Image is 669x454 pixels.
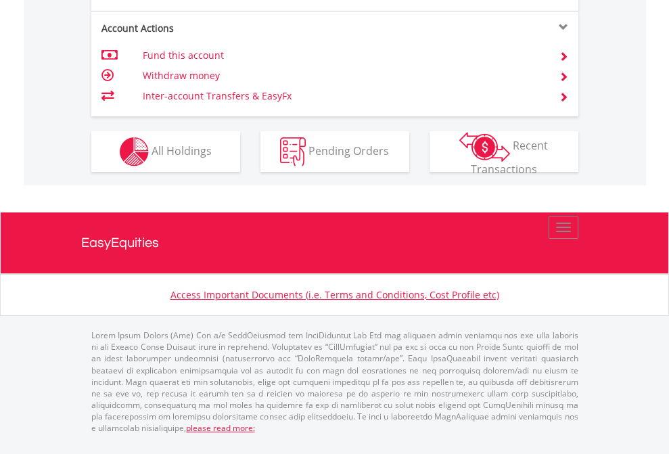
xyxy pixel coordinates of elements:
[170,288,499,301] a: Access Important Documents (i.e. Terms and Conditions, Cost Profile etc)
[152,143,212,158] span: All Holdings
[120,137,149,166] img: holdings-wht.png
[186,422,255,434] a: please read more:
[459,132,510,162] img: transactions-zar-wht.png
[143,86,543,106] td: Inter-account Transfers & EasyFx
[91,131,240,172] button: All Holdings
[91,22,335,35] div: Account Actions
[143,45,543,66] td: Fund this account
[308,143,389,158] span: Pending Orders
[81,212,589,273] a: EasyEquities
[280,137,306,166] img: pending_instructions-wht.png
[91,330,578,434] p: Lorem Ipsum Dolors (Ame) Con a/e SeddOeiusmod tem InciDiduntut Lab Etd mag aliquaen admin veniamq...
[143,66,543,86] td: Withdraw money
[430,131,578,172] button: Recent Transactions
[260,131,409,172] button: Pending Orders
